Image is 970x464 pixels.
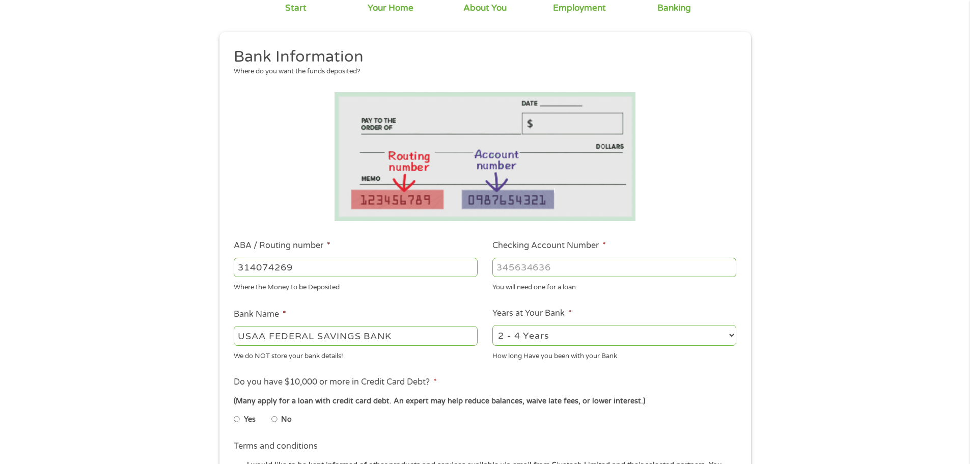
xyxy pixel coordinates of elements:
[234,309,286,320] label: Bank Name
[234,347,478,361] div: We do NOT store your bank details!
[463,3,507,14] div: About You
[335,92,636,221] img: Routing number location
[234,240,330,251] label: ABA / Routing number
[492,347,736,361] div: How long Have you been with your Bank
[234,441,318,452] label: Terms and conditions
[492,308,572,319] label: Years at Your Bank
[234,258,478,277] input: 263177916
[368,3,413,14] div: Your Home
[285,3,307,14] div: Start
[492,240,606,251] label: Checking Account Number
[281,414,292,425] label: No
[492,258,736,277] input: 345634636
[244,414,256,425] label: Yes
[234,279,478,293] div: Where the Money to be Deposited
[492,279,736,293] div: You will need one for a loan.
[234,377,437,388] label: Do you have $10,000 or more in Credit Card Debt?
[657,3,691,14] div: Banking
[553,3,606,14] div: Employment
[234,47,729,67] h2: Bank Information
[234,396,736,407] div: (Many apply for a loan with credit card debt. An expert may help reduce balances, waive late fees...
[234,67,729,77] div: Where do you want the funds deposited?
